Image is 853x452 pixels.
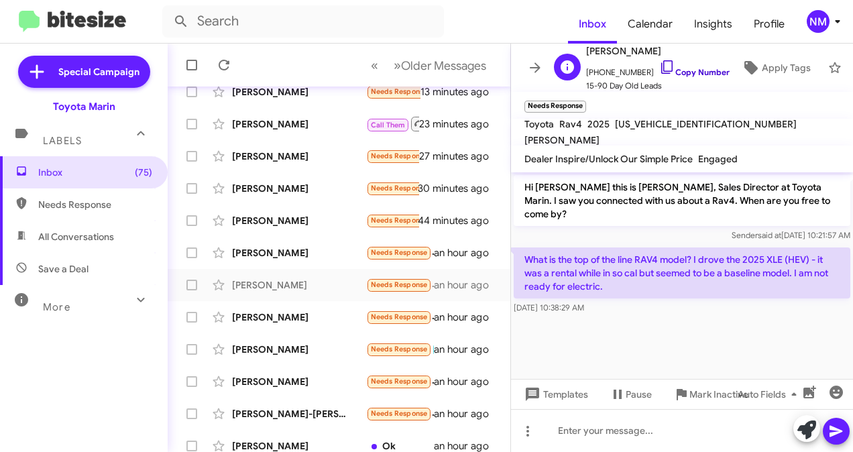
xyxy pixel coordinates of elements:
span: [PERSON_NAME] [524,134,600,146]
button: Auto Fields [727,382,813,406]
a: Profile [743,5,795,44]
span: Call Them [371,121,406,129]
span: Dealer Inspire/Unlock Our Simple Price [524,153,693,165]
span: Special Campaign [58,65,139,78]
div: [PERSON_NAME] [232,375,366,388]
div: [PERSON_NAME] [232,278,366,292]
div: 13 minutes ago [420,85,500,99]
a: Calendar [617,5,683,44]
span: Engaged [698,153,738,165]
div: Just sent me pictures of any pride or used Toyota tacoma all gas [366,309,434,325]
span: Mark Inactive [689,382,748,406]
span: Needs Response [371,409,428,418]
div: an hour ago [434,407,500,420]
span: Pause [626,382,652,406]
div: [PERSON_NAME] [232,85,366,99]
div: 27 minutes ago [419,150,500,163]
span: Templates [522,382,588,406]
div: an hour ago [434,375,500,388]
button: Templates [511,382,599,406]
span: More [43,301,70,313]
div: 30 minutes ago [419,182,500,195]
span: » [394,57,401,74]
div: I'll wait for 2026 model... [366,148,419,164]
nav: Page navigation example [363,52,494,79]
a: Inbox [568,5,617,44]
span: Needs Response [371,152,428,160]
span: Rav4 [559,118,582,130]
div: Llego el carro que deseo?? [366,341,434,357]
input: Search [162,5,444,38]
div: [PERSON_NAME] [232,214,366,227]
button: Mark Inactive [663,382,759,406]
div: [PERSON_NAME] [232,150,366,163]
p: What is the top of the line RAV4 model? I drove the 2025 XLE (HEV) - it was a rental while in so ... [514,247,850,298]
span: Needs Response [371,345,428,353]
span: Older Messages [401,58,486,73]
small: Needs Response [524,101,586,113]
div: Toyota Marin [53,100,115,113]
div: 23 minutes ago [419,117,500,131]
span: Auto Fields [738,382,802,406]
div: [PERSON_NAME] [232,310,366,324]
span: said at [758,230,781,240]
div: [PERSON_NAME] [232,246,366,260]
div: Well, a Camry through you all was my first choice but found a Honda Accord elsewhere since. Thank... [366,84,420,99]
button: NM [795,10,838,33]
a: Insights [683,5,743,44]
span: « [371,57,378,74]
button: Pause [599,382,663,406]
div: [PERSON_NAME] [232,182,366,195]
span: [PHONE_NUMBER] [586,59,730,79]
div: Just waiting for incoming allocations [366,213,419,228]
span: Apply Tags [762,56,811,80]
span: Labels [43,135,82,147]
div: an hour ago [434,343,500,356]
a: Special Campaign [18,56,150,88]
div: hi [PERSON_NAME], thanks for reaching out...I'm on hold for a new car for the time being. Thank you! [366,180,419,196]
span: 15-90 Day Old Leads [586,79,730,93]
div: [PERSON_NAME]-[PERSON_NAME] [232,407,366,420]
span: (75) [135,166,152,179]
div: What is the top of the line RAV4 model? I drove the 2025 XLE (HEV) - it was a rental while in so ... [366,277,434,292]
span: Needs Response [371,377,428,386]
span: Toyota [524,118,554,130]
button: Next [386,52,494,79]
p: Hi [PERSON_NAME] this is [PERSON_NAME], Sales Director at Toyota Marin. I saw you connected with ... [514,175,850,226]
span: Save a Deal [38,262,89,276]
span: [DATE] 10:38:29 AM [514,302,584,313]
span: Needs Response [371,280,428,289]
span: 2025 [587,118,610,130]
div: [PERSON_NAME] [232,343,366,356]
div: I'm not sure what you're saying. I already came by and test drove a Highlander and I've been in c... [366,406,434,421]
span: Inbox [38,166,152,179]
div: NM [807,10,830,33]
a: Copy Number [659,67,730,77]
span: Needs Response [371,87,428,96]
div: an hour ago [434,246,500,260]
span: [US_VEHICLE_IDENTIFICATION_NUMBER] [615,118,797,130]
div: [PERSON_NAME] [232,117,366,131]
span: Needs Response [38,198,152,211]
div: Hey we ended up finding one - I appreciate you checking back. [366,374,434,389]
button: Previous [363,52,386,79]
div: Inbound Call [366,115,419,132]
span: Needs Response [371,248,428,257]
span: Needs Response [371,184,428,192]
div: an hour ago [434,278,500,292]
span: Sender [DATE] 10:21:57 AM [732,230,850,240]
span: Needs Response [371,216,428,225]
div: an hour ago [434,310,500,324]
button: Apply Tags [730,56,821,80]
span: [PERSON_NAME] [586,43,730,59]
span: All Conversations [38,230,114,243]
div: Yes; but it was a little too high in price; what can you offer me? [366,245,434,260]
span: Needs Response [371,313,428,321]
div: 44 minutes ago [419,214,500,227]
